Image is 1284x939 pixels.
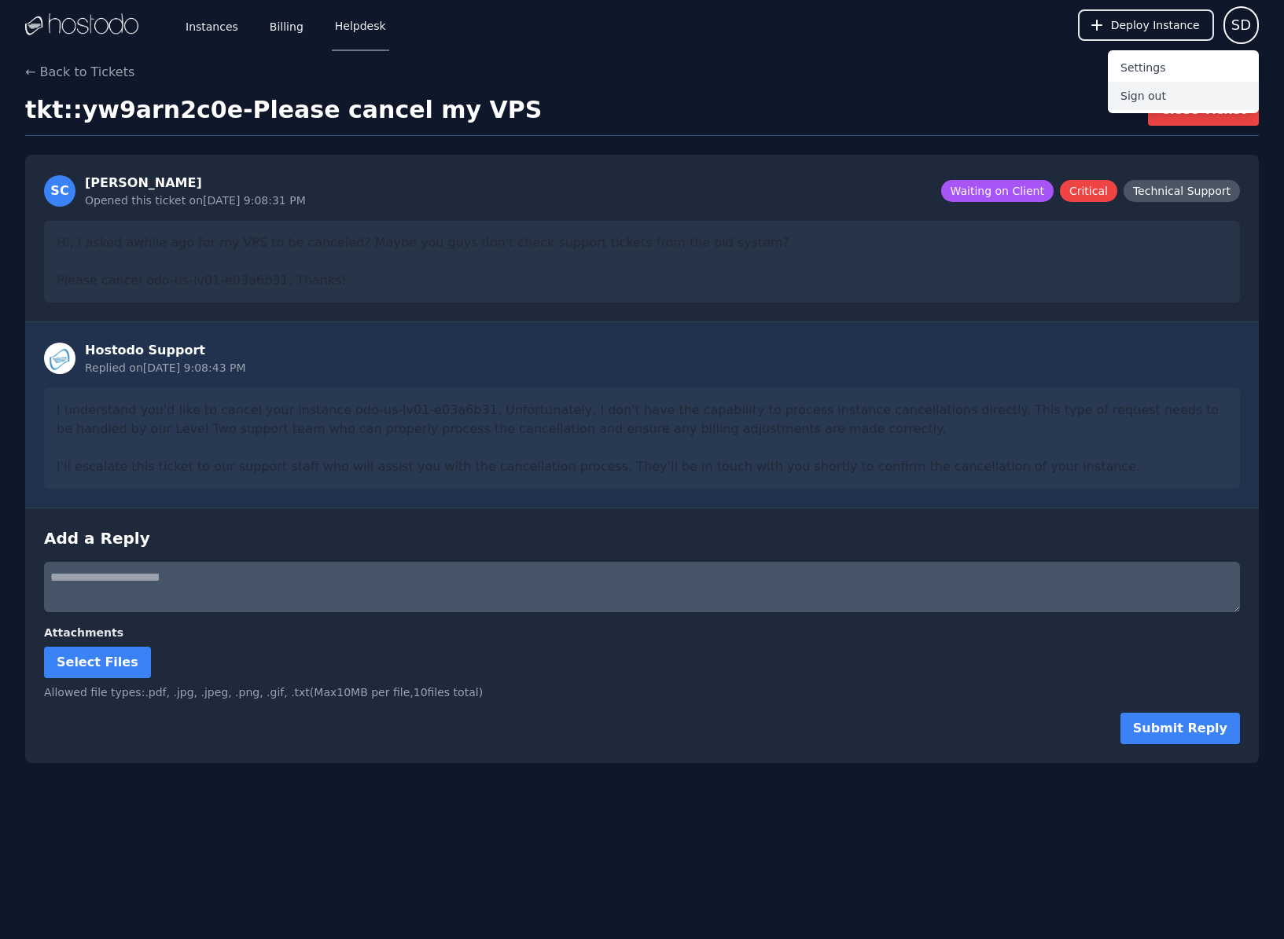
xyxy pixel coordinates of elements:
[85,174,306,193] div: [PERSON_NAME]
[25,96,542,124] h1: tkt::yw9arn2c0e - Please cancel my VPS
[1124,180,1240,202] span: Technical Support
[1060,180,1117,202] span: Critical
[1120,713,1240,744] button: Submit Reply
[1108,53,1259,82] button: Settings
[1111,17,1200,33] span: Deploy Instance
[57,655,138,669] span: Select Files
[44,343,75,374] img: Staff
[44,388,1240,489] div: I understand you'd like to cancel your instance odo-us-lv01-e03a6b31. Unfortunately, I don't have...
[44,527,1240,549] h3: Add a Reply
[44,625,1240,640] label: Attachments
[1078,9,1214,41] button: Deploy Instance
[1231,14,1251,36] span: SD
[85,341,246,360] div: Hostodo Support
[44,175,75,207] div: SC
[1108,82,1259,110] button: Sign out
[85,360,246,376] div: Replied on [DATE] 9:08:43 PM
[25,13,138,37] img: Logo
[25,63,134,82] button: ← Back to Tickets
[44,221,1240,303] div: Hi, I asked awhile ago for my VPS to be canceled? Maybe you guys don't check support tickets from...
[1223,6,1259,44] button: User menu
[941,180,1054,202] span: Waiting on Client
[85,193,306,208] div: Opened this ticket on [DATE] 9:08:31 PM
[44,684,1240,700] div: Allowed file types: .pdf, .jpg, .jpeg, .png, .gif, .txt (Max 10 MB per file, 10 files total)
